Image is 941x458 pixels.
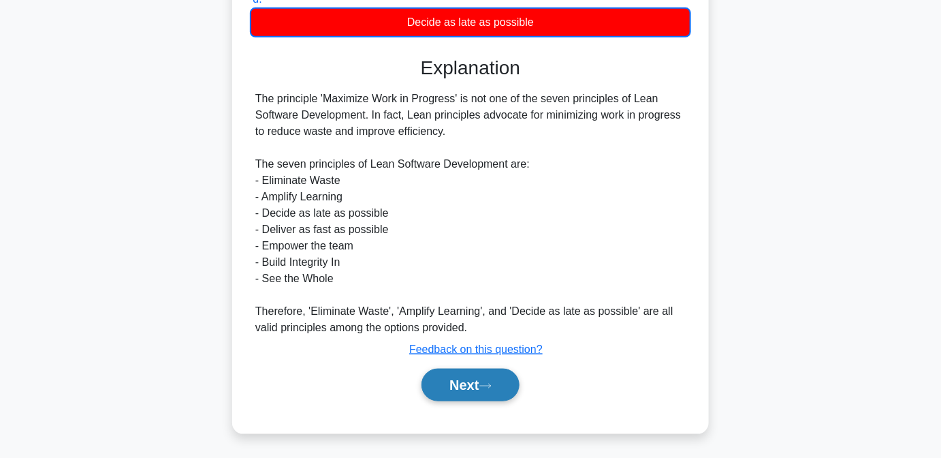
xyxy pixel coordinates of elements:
div: The principle 'Maximize Work in Progress' is not one of the seven principles of Lean Software Dev... [255,91,686,336]
a: Feedback on this question? [409,343,543,355]
h3: Explanation [258,57,683,80]
div: Decide as late as possible [250,7,691,37]
button: Next [421,369,519,401]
